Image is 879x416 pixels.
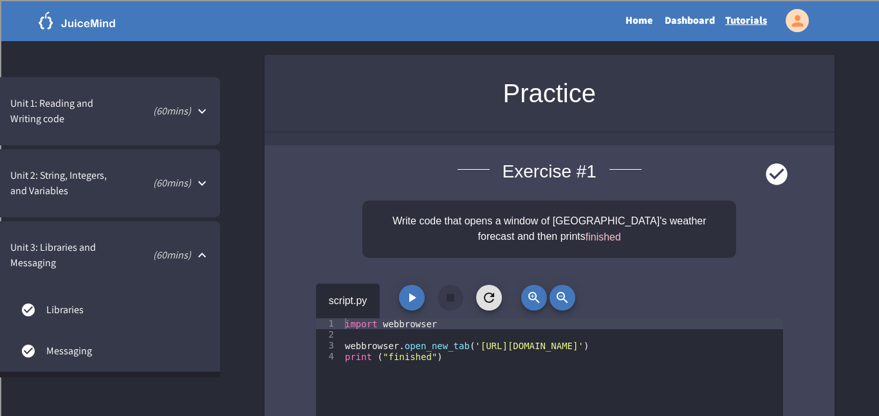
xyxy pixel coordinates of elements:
span: Libraries [46,302,210,318]
div: 4 [316,351,342,362]
span: Unit 3: Libraries and Messaging [10,240,116,271]
div: 1 [316,318,342,329]
div: 3 [316,340,342,351]
p: ( 60 mins) [129,176,191,191]
div: 2 [316,329,342,340]
div: My Account [772,6,812,35]
span: Messaging [46,343,210,359]
span: Unit 2: String, Integers, and Variables [10,168,122,199]
p: ( 60 mins) [124,104,190,119]
span: Unit 1: Reading and Writing code [10,96,117,127]
p: ( 60 mins) [122,248,191,263]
